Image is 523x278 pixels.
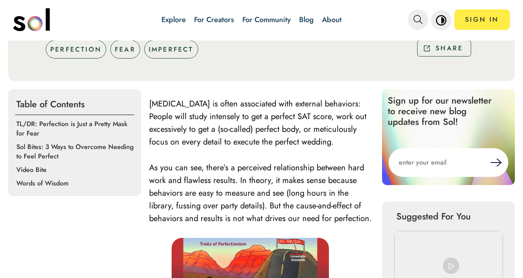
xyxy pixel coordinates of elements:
a: Blog [299,14,314,25]
p: Sol Bites: 3 Ways to Overcome Needing to Feel Perfect [16,142,136,161]
p: Suggested For You [396,210,501,223]
img: logo [13,8,50,31]
div: FEAR [110,40,140,59]
div: IMPERFECT [144,40,198,59]
span: As you can see, there’s a perceived relationship between hard work and flawless results. In theor... [149,162,372,225]
img: play [443,258,459,274]
p: Table of Contents [15,93,134,115]
p: Video Bite [16,165,136,174]
input: enter your email [389,148,490,177]
nav: main navigation [13,5,510,34]
span: [MEDICAL_DATA] is often associated with external behaviors: People will study intensely to get a ... [149,98,367,148]
div: PERFECTION [46,40,106,59]
p: Sign up for our newsletter to receive new blog updates from Sol! [382,89,505,133]
p: TL/DR: Perfection is Just a Pretty Mask for Fear [16,119,136,138]
p: SHARE [436,43,463,53]
a: For Creators [194,14,234,25]
button: Play Video [4,4,41,24]
button: SHARE [417,40,471,57]
a: SIGN IN [454,9,510,30]
a: About [322,14,342,25]
a: For Community [242,14,291,25]
p: Words of Wisdom [16,179,136,188]
a: Explore [161,14,186,25]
